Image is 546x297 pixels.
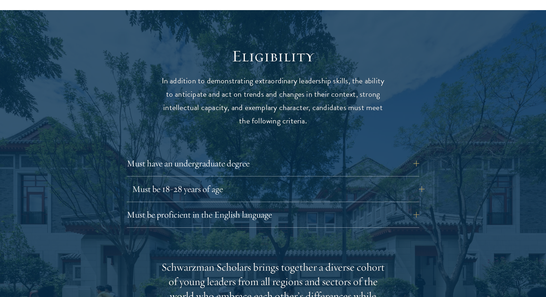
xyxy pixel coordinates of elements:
[127,206,419,223] button: Must be proficient in the English language
[127,155,419,172] button: Must have an undergraduate degree
[161,46,385,66] h2: Eligibility
[132,180,425,198] button: Must be 18-28 years of age
[161,74,385,128] p: In addition to demonstrating extraordinary leadership skills, the ability to anticipate and act o...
